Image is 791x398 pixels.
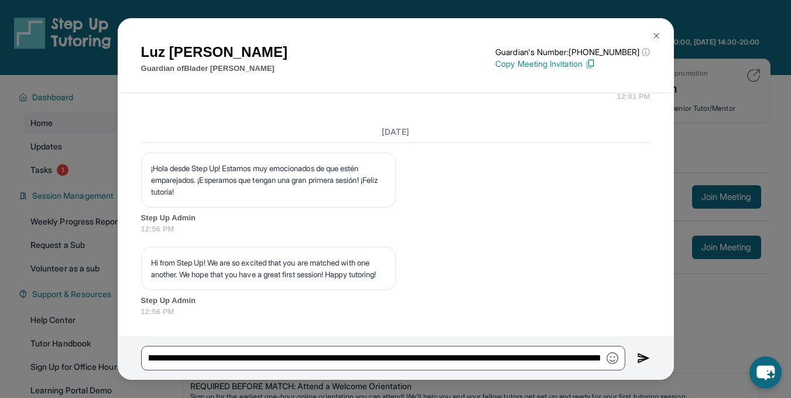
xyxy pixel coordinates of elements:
h3: [DATE] [141,126,650,138]
span: 12:56 PM [141,306,650,318]
h1: Luz [PERSON_NAME] [141,42,288,63]
img: Copy Icon [585,59,595,69]
p: Copy Meeting Invitation [495,58,650,70]
span: Step Up Admin [141,295,650,307]
img: Emoji [607,352,618,364]
p: Guardian's Number: [PHONE_NUMBER] [495,46,650,58]
p: Guardian of Blader [PERSON_NAME] [141,63,288,74]
p: Hi from Step Up! We are so excited that you are matched with one another. We hope that you have a... [151,257,386,280]
img: Send icon [637,351,650,365]
span: Step Up Admin [141,212,650,224]
span: 12:56 PM [141,223,650,235]
button: chat-button [749,356,782,389]
img: Close Icon [652,31,661,40]
span: 12:01 PM [617,91,650,103]
p: ¡Hola desde Step Up! Estamos muy emocionados de que estén emparejados. ¡Esperamos que tengan una ... [151,162,386,198]
span: ⓘ [642,46,650,58]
